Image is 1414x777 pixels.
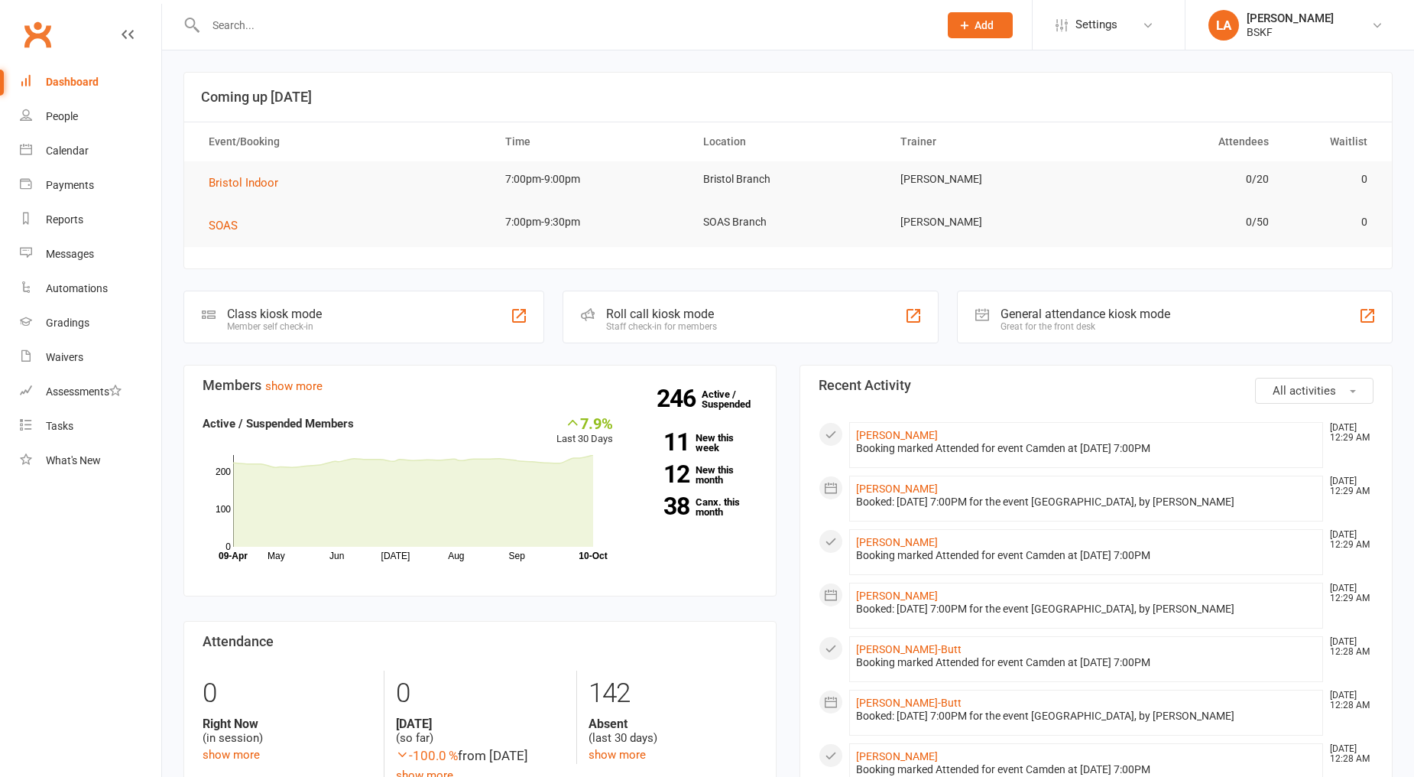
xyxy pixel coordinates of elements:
button: All activities [1255,378,1373,404]
a: Clubworx [18,15,57,54]
th: Attendees [1085,122,1283,161]
a: Calendar [20,134,161,168]
h3: Recent Activity [819,378,1373,393]
a: Reports [20,203,161,237]
div: Booking marked Attended for event Camden at [DATE] 7:00PM [856,656,1316,669]
a: [PERSON_NAME]-Butt [856,697,962,709]
div: Booked: [DATE] 7:00PM for the event [GEOGRAPHIC_DATA], by [PERSON_NAME] [856,603,1316,616]
a: [PERSON_NAME] [856,750,938,762]
h3: Attendance [203,634,757,649]
div: Class kiosk mode [227,307,322,321]
td: [PERSON_NAME] [887,204,1085,240]
strong: Right Now [203,717,372,731]
div: Payments [46,179,94,191]
strong: 12 [636,463,689,486]
div: Staff check-in for members [606,321,717,332]
td: 0/50 [1085,204,1283,240]
a: Assessments [20,375,161,409]
div: (so far) [396,717,565,746]
span: SOAS [209,219,238,232]
a: Tasks [20,409,161,444]
strong: Active / Suspended Members [203,417,354,431]
th: Event/Booking [195,122,491,161]
td: SOAS Branch [689,204,887,240]
a: 246Active / Suspended [702,378,769,421]
div: Roll call kiosk mode [606,307,717,321]
div: Gradings [46,317,89,329]
h3: Coming up [DATE] [201,89,1375,105]
button: SOAS [209,216,248,235]
time: [DATE] 12:28 AM [1322,691,1373,710]
th: Time [491,122,689,161]
div: [PERSON_NAME] [1247,11,1334,25]
div: Reports [46,213,83,226]
time: [DATE] 12:29 AM [1322,423,1373,443]
a: People [20,99,161,134]
a: Waivers [20,340,161,375]
a: Payments [20,168,161,203]
div: (in session) [203,717,372,746]
div: Booking marked Attended for event Camden at [DATE] 7:00PM [856,549,1316,562]
a: [PERSON_NAME]-Butt [856,643,962,655]
strong: [DATE] [396,717,565,731]
div: 0 [203,671,372,717]
span: All activities [1273,384,1336,398]
a: show more [265,379,323,393]
a: 38Canx. this month [636,497,757,517]
a: [PERSON_NAME] [856,483,938,495]
div: BSKF [1247,25,1334,39]
div: from [DATE] [396,746,565,766]
a: Gradings [20,306,161,340]
div: Waivers [46,351,83,363]
div: Dashboard [46,76,99,88]
a: Messages [20,237,161,271]
div: 142 [589,671,757,717]
div: Booking marked Attended for event Camden at [DATE] 7:00PM [856,442,1316,455]
div: Booking marked Attended for event Camden at [DATE] 7:00PM [856,763,1316,776]
div: Tasks [46,420,73,432]
th: Location [689,122,887,161]
a: 11New this week [636,433,757,453]
div: 7.9% [556,415,613,431]
a: Dashboard [20,65,161,99]
span: -100.0 % [396,748,458,763]
div: People [46,110,78,122]
div: Automations [46,282,108,294]
time: [DATE] 12:28 AM [1322,637,1373,657]
strong: 11 [636,431,689,454]
button: Bristol Indoor [209,174,289,192]
strong: 246 [657,387,702,410]
span: Add [975,19,994,31]
time: [DATE] 12:29 AM [1322,476,1373,496]
td: [PERSON_NAME] [887,161,1085,197]
div: LA [1208,10,1239,41]
h3: Members [203,378,757,393]
button: Add [948,12,1013,38]
div: Booked: [DATE] 7:00PM for the event [GEOGRAPHIC_DATA], by [PERSON_NAME] [856,710,1316,723]
time: [DATE] 12:28 AM [1322,744,1373,764]
time: [DATE] 12:29 AM [1322,584,1373,603]
td: 0 [1283,204,1381,240]
div: (last 30 days) [589,717,757,746]
span: Settings [1075,8,1117,42]
td: 7:00pm-9:00pm [491,161,689,197]
td: 0/20 [1085,161,1283,197]
a: 12New this month [636,465,757,485]
td: 0 [1283,161,1381,197]
a: show more [203,748,260,762]
span: Bristol Indoor [209,176,278,190]
div: What's New [46,454,101,467]
div: Assessments [46,385,122,398]
div: Messages [46,248,94,260]
div: General attendance kiosk mode [1001,307,1170,321]
time: [DATE] 12:29 AM [1322,530,1373,550]
input: Search... [201,15,928,36]
a: [PERSON_NAME] [856,429,938,441]
div: Last 30 Days [556,415,613,447]
div: Booked: [DATE] 7:00PM for the event [GEOGRAPHIC_DATA], by [PERSON_NAME] [856,496,1316,509]
th: Trainer [887,122,1085,161]
td: 7:00pm-9:30pm [491,204,689,240]
a: Automations [20,271,161,306]
div: Great for the front desk [1001,321,1170,332]
strong: 38 [636,495,689,518]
